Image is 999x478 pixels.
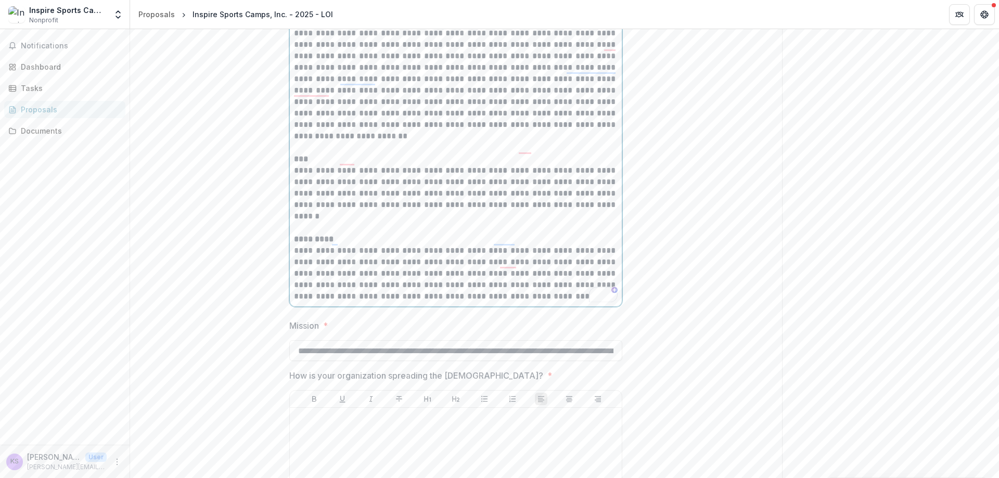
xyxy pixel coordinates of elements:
button: Italicize [365,393,377,405]
button: Strike [393,393,405,405]
button: Get Help [974,4,995,25]
button: Notifications [4,37,125,54]
button: Bullet List [478,393,491,405]
button: Align Left [535,393,547,405]
button: Open entity switcher [111,4,125,25]
span: Notifications [21,42,121,50]
span: Nonprofit [29,16,58,25]
button: Ordered List [506,393,519,405]
a: Dashboard [4,58,125,75]
a: Proposals [4,101,125,118]
div: Tasks [21,83,117,94]
button: More [111,456,123,468]
button: Align Right [592,393,604,405]
button: Underline [336,393,349,405]
nav: breadcrumb [134,7,337,22]
p: [PERSON_NAME][EMAIL_ADDRESS][DOMAIN_NAME] [27,462,107,472]
a: Tasks [4,80,125,97]
div: Documents [21,125,117,136]
button: Align Center [563,393,575,405]
button: Heading 2 [450,393,462,405]
div: Inspire Sports Camps, Inc. [29,5,107,16]
button: Heading 1 [421,393,434,405]
button: Partners [949,4,970,25]
p: User [85,453,107,462]
div: Proposals [21,104,117,115]
img: Inspire Sports Camps, Inc. [8,6,25,23]
p: How is your organization spreading the [DEMOGRAPHIC_DATA]? [289,369,543,382]
div: Dashboard [21,61,117,72]
p: [PERSON_NAME] [27,451,81,462]
div: Inspire Sports Camps, Inc. - 2025 - LOI [193,9,333,20]
a: Documents [4,122,125,139]
div: Kurt Schwarz [10,458,19,465]
p: Mission [289,319,319,332]
a: Proposals [134,7,179,22]
div: Proposals [138,9,175,20]
button: Bold [308,393,321,405]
